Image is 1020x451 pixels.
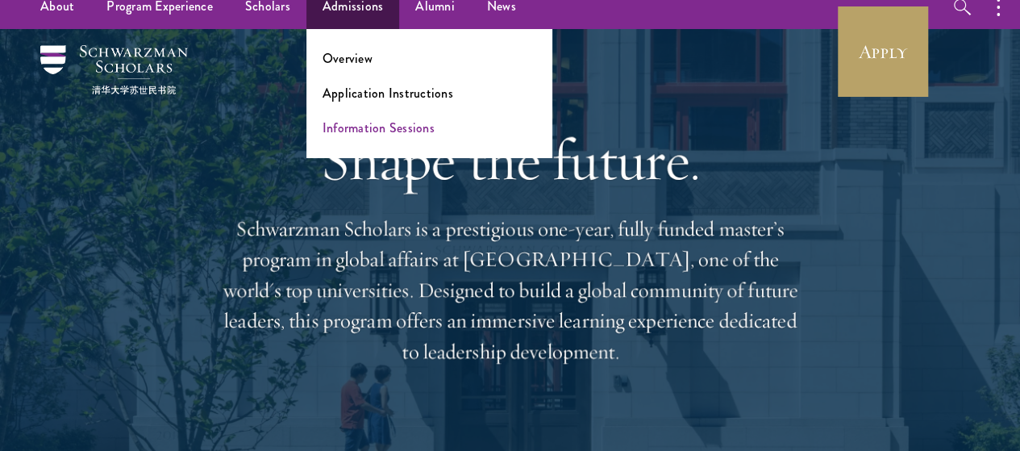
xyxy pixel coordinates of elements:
a: Application Instructions [323,84,453,102]
img: Schwarzman Scholars [40,45,188,94]
h1: Shape the future. [220,126,801,194]
p: Schwarzman Scholars is a prestigious one-year, fully funded master’s program in global affairs at... [220,214,801,367]
a: Information Sessions [323,119,435,137]
a: Overview [323,49,373,68]
a: Apply [838,6,928,97]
